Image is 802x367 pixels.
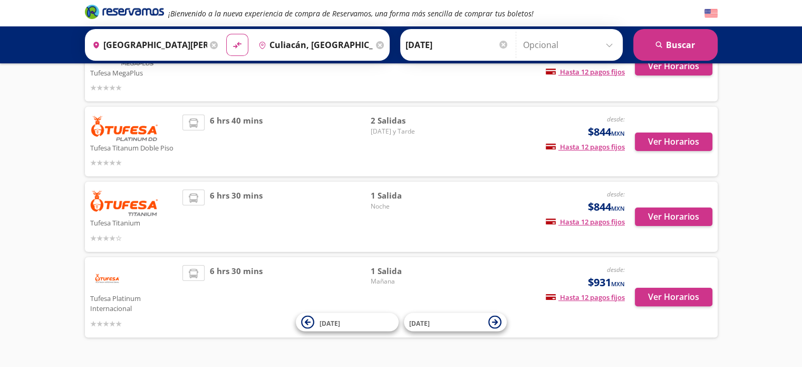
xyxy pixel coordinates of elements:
[85,4,164,23] a: Brand Logo
[546,293,625,302] span: Hasta 12 pagos fijos
[523,32,617,58] input: Opcional
[90,265,124,291] img: Tufesa Platinum Internacional
[588,124,625,140] span: $844
[588,275,625,290] span: $931
[371,277,445,286] span: Mañana
[90,291,178,314] p: Tufesa Platinum Internacional
[633,29,718,61] button: Buscar
[611,129,625,137] small: MXN
[635,57,712,76] button: Ver Horarios
[371,115,445,127] span: 2 Salidas
[85,4,164,20] i: Brand Logo
[607,115,625,124] em: desde:
[635,208,712,226] button: Ver Horarios
[371,202,445,211] span: Noche
[296,313,399,332] button: [DATE]
[210,40,263,94] span: 6 hrs 30 mins
[704,7,718,20] button: English
[405,32,509,58] input: Elegir Fecha
[90,190,159,216] img: Tufesa Titanium
[404,313,507,332] button: [DATE]
[588,199,625,215] span: $844
[371,127,445,136] span: [DATE] y Tarde
[90,141,178,154] p: Tufesa Titanum Doble Piso
[607,265,625,274] em: desde:
[635,288,712,306] button: Ver Horarios
[546,217,625,227] span: Hasta 12 pagos fijos
[320,318,340,327] span: [DATE]
[371,265,445,277] span: 1 Salida
[90,66,178,79] p: Tufesa MegaPlus
[546,142,625,152] span: Hasta 12 pagos fijos
[611,280,625,288] small: MXN
[210,115,263,168] span: 6 hrs 40 mins
[210,190,263,244] span: 6 hrs 30 mins
[635,133,712,151] button: Ver Horarios
[546,67,625,77] span: Hasta 12 pagos fijos
[210,265,263,330] span: 6 hrs 30 mins
[371,190,445,202] span: 1 Salida
[168,8,534,18] em: ¡Bienvenido a la nueva experiencia de compra de Reservamos, una forma más sencilla de comprar tus...
[88,32,207,58] input: Buscar Origen
[90,115,159,141] img: Tufesa Titanum Doble Piso
[409,318,430,327] span: [DATE]
[90,216,178,229] p: Tufesa Titanium
[607,190,625,199] em: desde:
[254,32,373,58] input: Buscar Destino
[611,204,625,212] small: MXN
